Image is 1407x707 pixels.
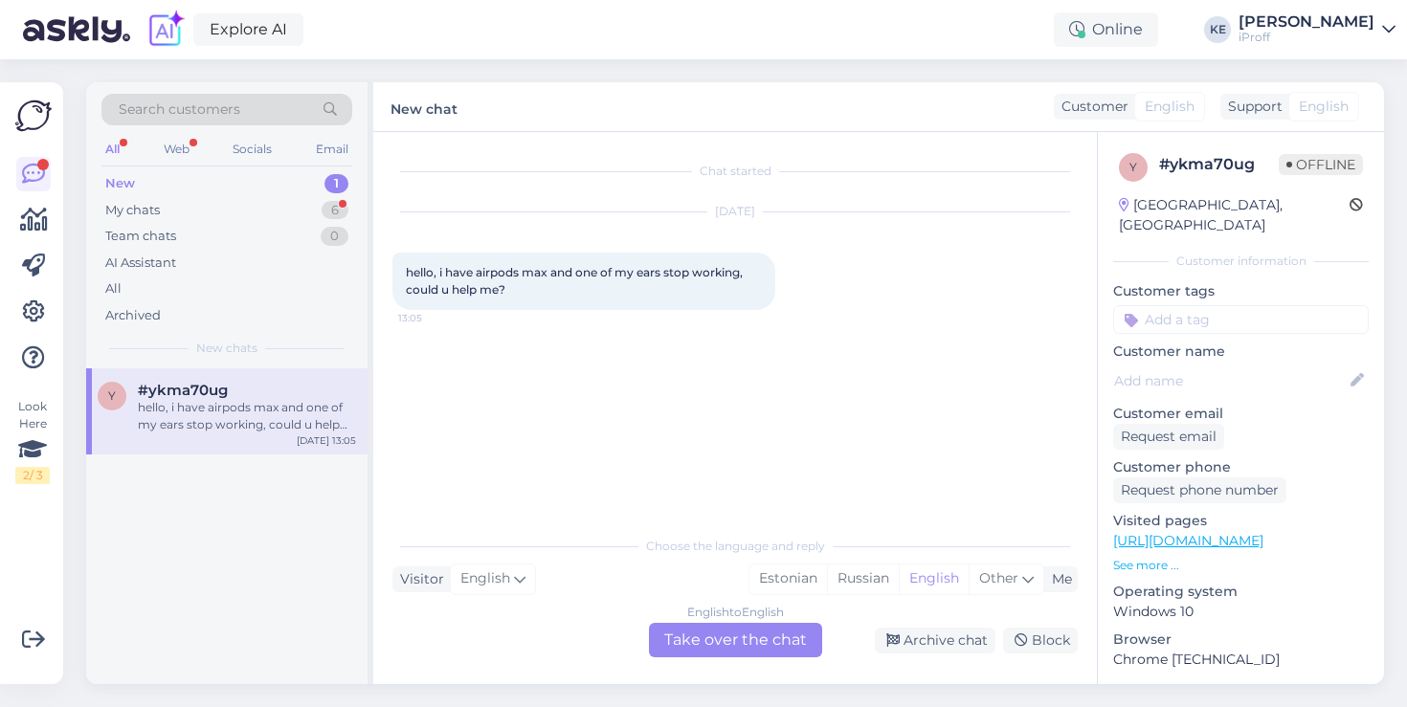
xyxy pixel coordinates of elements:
p: Operating system [1113,582,1369,602]
p: Customer phone [1113,457,1369,477]
span: hello, i have airpods max and one of my ears stop working, could u help me? [406,265,746,297]
input: Add a tag [1113,305,1369,334]
div: New [105,174,135,193]
span: Offline [1279,154,1363,175]
div: Block [1003,628,1078,653]
div: English [899,564,969,593]
p: Customer name [1113,342,1369,362]
div: [DATE] 13:05 [297,433,356,448]
p: Customer email [1113,404,1369,424]
div: [PERSON_NAME] [1239,14,1374,30]
span: Other [979,569,1018,586]
span: y [108,388,116,403]
div: hello, i have airpods max and one of my ears stop working, could u help me? [138,399,356,433]
p: Customer tags [1113,281,1369,301]
div: Russian [827,564,899,593]
label: New chat [391,94,458,120]
span: Search customers [119,99,240,120]
div: Choose the language and reply [392,538,1078,555]
div: [GEOGRAPHIC_DATA], [GEOGRAPHIC_DATA] [1119,195,1350,235]
div: My chats [105,201,160,220]
div: Take over the chat [649,623,822,657]
div: Archive chat [875,628,995,653]
div: # ykma70ug [1159,153,1279,176]
p: Browser [1113,630,1369,650]
span: #ykma70ug [138,382,228,399]
span: English [1299,97,1349,117]
div: iProff [1239,30,1374,45]
img: explore-ai [145,10,186,50]
div: Request phone number [1113,477,1286,503]
div: Support [1220,97,1283,117]
div: Email [312,137,352,162]
div: [DATE] [392,203,1078,220]
img: Askly Logo [15,98,52,134]
div: AI Assistant [105,254,176,273]
input: Add name [1114,370,1347,391]
div: Team chats [105,227,176,246]
a: [PERSON_NAME]iProff [1239,14,1396,45]
div: Request email [1113,424,1224,450]
div: Chat started [392,163,1078,180]
span: y [1129,160,1137,174]
div: Look Here [15,398,50,484]
div: 2 / 3 [15,467,50,484]
div: Online [1054,12,1158,47]
p: Visited pages [1113,511,1369,531]
span: English [460,568,510,589]
div: Socials [229,137,276,162]
span: 13:05 [398,311,470,325]
p: Windows 10 [1113,602,1369,622]
div: KE [1204,16,1231,43]
a: [URL][DOMAIN_NAME] [1113,532,1263,549]
span: English [1145,97,1195,117]
div: Customer [1054,97,1128,117]
p: Chrome [TECHNICAL_ID] [1113,650,1369,670]
div: 0 [321,227,348,246]
a: Explore AI [193,13,303,46]
div: All [101,137,123,162]
div: Archived [105,306,161,325]
div: 6 [322,201,348,220]
div: Customer information [1113,253,1369,270]
div: Web [160,137,193,162]
p: See more ... [1113,557,1369,574]
span: New chats [196,340,257,357]
div: Me [1044,569,1072,589]
div: All [105,279,122,298]
div: Estonian [749,564,827,593]
div: English to English [687,604,784,621]
div: Visitor [392,569,444,589]
div: 1 [324,174,348,193]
